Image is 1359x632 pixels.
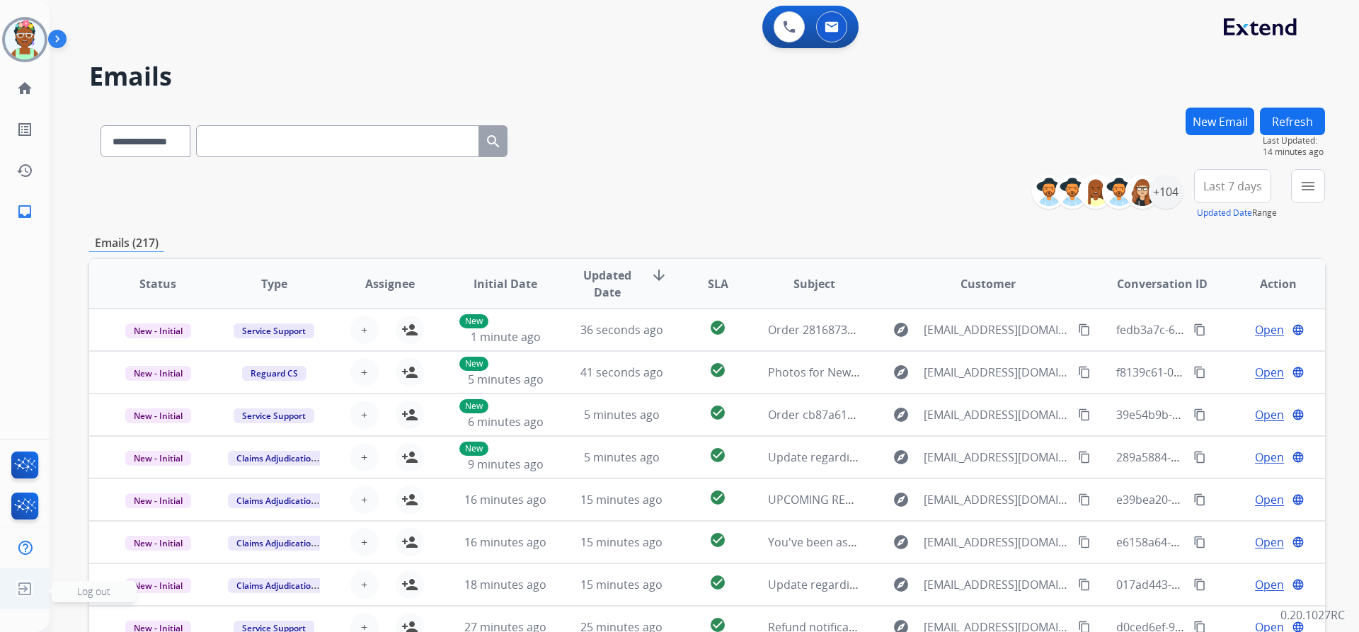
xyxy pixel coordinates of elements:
[401,576,418,593] mat-icon: person_add
[1255,406,1284,423] span: Open
[1149,175,1183,209] div: +104
[459,314,488,328] p: New
[361,491,367,508] span: +
[768,577,1309,592] span: Update regarding your fulfillment method for Service Order: 48f8b29a-a38b-4bf9-9c5b-e3d1bd518724
[1078,366,1091,379] mat-icon: content_copy
[1193,536,1206,548] mat-icon: content_copy
[5,20,45,59] img: avatar
[468,372,544,387] span: 5 minutes ago
[924,576,1070,593] span: [EMAIL_ADDRESS][DOMAIN_NAME]
[228,451,325,466] span: Claims Adjudication
[459,399,488,413] p: New
[1116,449,1331,465] span: 289a5884-2a3d-4099-b969-4e1935bf2f57
[1255,449,1284,466] span: Open
[125,366,191,381] span: New - Initial
[768,449,1311,465] span: Update regarding your fulfillment method for Service Order: 7934d8fe-0a31-44bd-b1ee-a3be31d77ce4
[464,492,546,507] span: 16 minutes ago
[893,534,910,551] mat-icon: explore
[1193,366,1206,379] mat-icon: content_copy
[580,534,663,550] span: 15 minutes ago
[1255,491,1284,508] span: Open
[350,443,379,471] button: +
[139,275,176,292] span: Status
[584,407,660,423] span: 5 minutes ago
[361,534,367,551] span: +
[89,234,164,252] p: Emails (217)
[709,447,726,464] mat-icon: check_circle
[361,576,367,593] span: +
[893,576,910,593] mat-icon: explore
[793,275,835,292] span: Subject
[768,492,968,507] span: UPCOMING REPAIR: Extend Customer
[459,442,488,456] p: New
[580,322,663,338] span: 36 seconds ago
[16,80,33,97] mat-icon: home
[1078,408,1091,421] mat-icon: content_copy
[1292,578,1304,591] mat-icon: language
[709,362,726,379] mat-icon: check_circle
[893,491,910,508] mat-icon: explore
[1194,169,1271,203] button: Last 7 days
[464,534,546,550] span: 16 minutes ago
[16,121,33,138] mat-icon: list_alt
[768,322,866,338] span: Order 2816873990
[350,570,379,599] button: +
[1292,323,1304,336] mat-icon: language
[1116,492,1331,507] span: e39bea20-8d7d-426f-a934-af30728d890c
[924,364,1070,381] span: [EMAIL_ADDRESS][DOMAIN_NAME]
[709,532,726,548] mat-icon: check_circle
[1193,323,1206,336] mat-icon: content_copy
[361,449,367,466] span: +
[1292,536,1304,548] mat-icon: language
[1116,577,1334,592] span: 017ad443-3b9c-4c9d-acab-82e7bd5f4596
[1116,407,1339,423] span: 39e54b9b-41be-4b67-9531-ad0837b5191b
[1292,493,1304,506] mat-icon: language
[1292,366,1304,379] mat-icon: language
[1209,259,1325,309] th: Action
[924,321,1070,338] span: [EMAIL_ADDRESS][DOMAIN_NAME]
[1193,451,1206,464] mat-icon: content_copy
[709,489,726,506] mat-icon: check_circle
[709,404,726,421] mat-icon: check_circle
[709,319,726,336] mat-icon: check_circle
[1280,607,1345,624] p: 0.20.1027RC
[125,536,191,551] span: New - Initial
[464,577,546,592] span: 18 minutes ago
[1255,576,1284,593] span: Open
[1292,408,1304,421] mat-icon: language
[580,577,663,592] span: 15 minutes ago
[1186,108,1254,135] button: New Email
[350,358,379,386] button: +
[768,364,939,380] span: Photos for New Claim on [DATE]
[580,364,663,380] span: 41 seconds ago
[1197,207,1252,219] button: Updated Date
[1078,323,1091,336] mat-icon: content_copy
[401,364,418,381] mat-icon: person_add
[350,316,379,344] button: +
[16,203,33,220] mat-icon: inbox
[1116,534,1331,550] span: e6158a64-d302-4bd9-9761-e5ec2fa130bf
[924,406,1070,423] span: [EMAIL_ADDRESS][DOMAIN_NAME]
[1078,451,1091,464] mat-icon: content_copy
[1255,534,1284,551] span: Open
[228,536,325,551] span: Claims Adjudication
[893,364,910,381] mat-icon: explore
[1193,578,1206,591] mat-icon: content_copy
[350,401,379,429] button: +
[1078,578,1091,591] mat-icon: content_copy
[708,275,728,292] span: SLA
[125,323,191,338] span: New - Initial
[1197,207,1277,219] span: Range
[768,407,1012,423] span: Order cb87a61c-d8ad-4ff9-9604-60b06fbfa453
[584,449,660,465] span: 5 minutes ago
[768,534,1210,550] span: You've been assigned a new service order: 81162851-111c-4f96-b5e3-bb924e1f0a46
[1263,146,1325,158] span: 14 minutes ago
[1292,451,1304,464] mat-icon: language
[1255,321,1284,338] span: Open
[924,534,1070,551] span: [EMAIL_ADDRESS][DOMAIN_NAME]
[1255,364,1284,381] span: Open
[580,492,663,507] span: 15 minutes ago
[350,486,379,514] button: +
[350,528,379,556] button: +
[961,275,1016,292] span: Customer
